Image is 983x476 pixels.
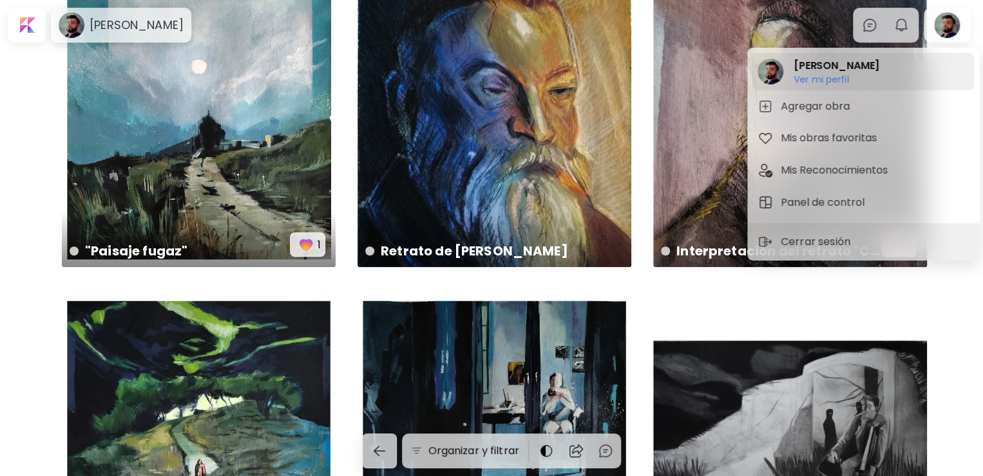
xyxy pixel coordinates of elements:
[752,157,974,183] button: tabMis Reconocimientos
[752,94,974,119] button: tabAgregar obra
[752,229,859,255] button: sign-outCerrar sesión
[758,163,773,178] img: tab
[758,234,773,250] img: sign-out
[752,125,974,151] button: tabMis obras favoritas
[758,130,773,146] img: tab
[758,195,773,210] img: tab
[781,99,854,114] h5: Agregar obra
[781,195,868,210] h5: Panel de control
[781,163,892,178] h5: Mis Reconocimientos
[752,190,974,215] button: tabPanel de control
[781,234,854,250] p: Cerrar sesión
[794,58,879,74] h2: [PERSON_NAME]
[794,74,879,85] h6: Ver mi perfil
[781,130,881,146] h5: Mis obras favoritas
[758,99,773,114] img: tab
